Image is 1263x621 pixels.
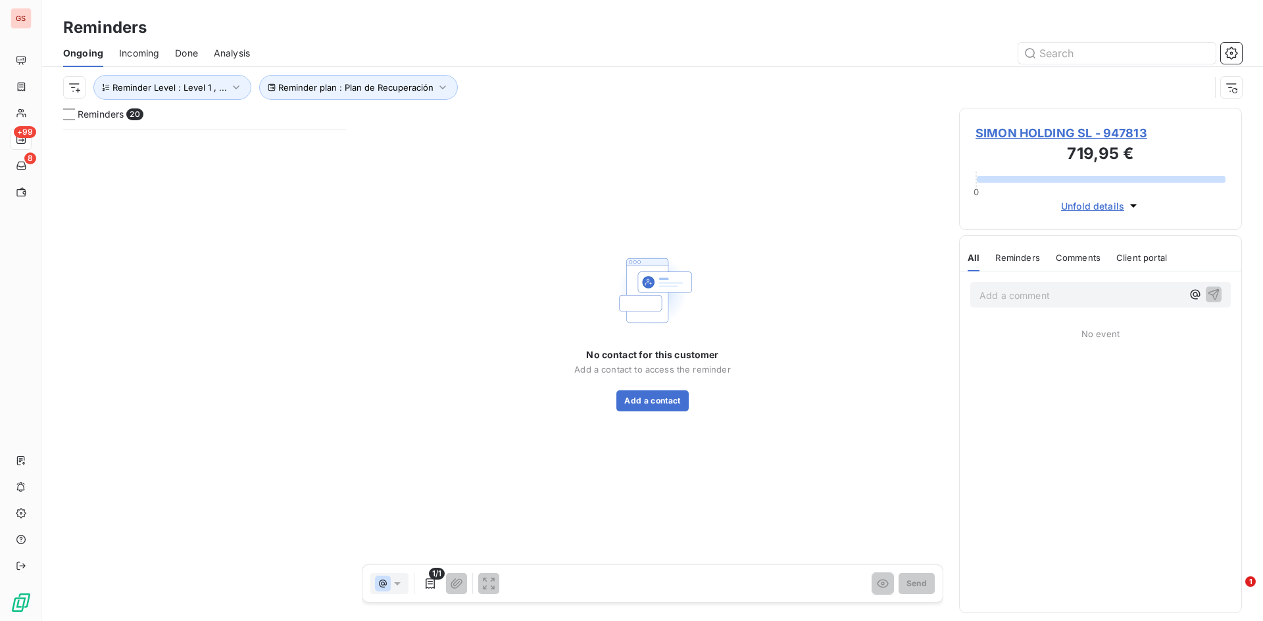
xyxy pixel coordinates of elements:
span: Add a contact to access the reminder [574,364,730,375]
span: 0 [974,187,979,197]
span: 20 [126,108,143,120]
span: No contact for this customer [586,348,718,361]
span: 1/1 [429,568,445,580]
button: Reminder plan : Plan de Recuperación [259,75,458,100]
span: Unfold details [1061,199,1124,213]
span: 8 [24,152,36,164]
span: Incoming [119,47,159,60]
img: Logo LeanPay [11,592,32,613]
span: Reminders [78,108,124,121]
button: Reminder Level : Level 1 , ... [93,75,251,100]
span: Done [175,47,198,60]
span: All [968,252,979,263]
h3: Reminders [63,16,147,39]
button: Unfold details [1057,198,1144,214]
span: SIMON HOLDING SL - 947813 [976,124,1226,142]
iframe: Intercom live chat [1218,576,1250,608]
span: Reminder Level : Level 1 , ... [112,82,227,93]
h3: 719,95 € [976,142,1226,168]
span: Reminders [995,252,1039,263]
button: Add a contact [616,390,688,411]
span: No event [1081,329,1120,339]
span: Analysis [214,47,250,60]
span: Reminder plan : Plan de Recuperación [278,82,433,93]
img: Empty state [610,248,695,333]
span: Comments [1056,252,1101,263]
input: Search [1018,43,1216,64]
span: Ongoing [63,47,103,60]
span: +99 [14,126,36,138]
button: Send [899,573,935,594]
span: Client portal [1116,252,1167,263]
span: 1 [1245,576,1256,587]
div: grid [63,129,346,621]
div: GS [11,8,32,29]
